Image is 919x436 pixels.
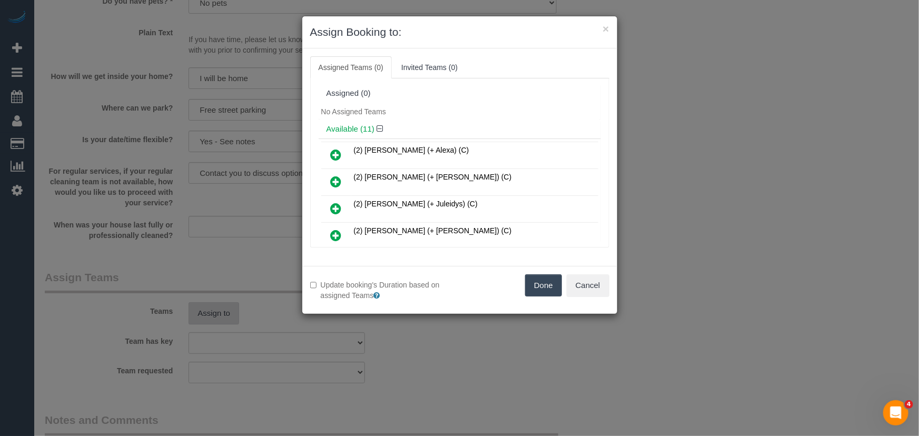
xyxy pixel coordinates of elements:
[354,226,512,235] span: (2) [PERSON_NAME] (+ [PERSON_NAME]) (C)
[883,400,908,425] iframe: Intercom live chat
[310,282,317,289] input: Update booking's Duration based on assigned Teams
[354,173,512,181] span: (2) [PERSON_NAME] (+ [PERSON_NAME]) (C)
[567,274,609,296] button: Cancel
[310,280,452,301] label: Update booking's Duration based on assigned Teams
[310,24,609,40] h3: Assign Booking to:
[321,107,386,116] span: No Assigned Teams
[393,56,466,78] a: Invited Teams (0)
[905,400,913,409] span: 4
[354,200,478,208] span: (2) [PERSON_NAME] (+ Juleidys) (C)
[354,146,469,154] span: (2) [PERSON_NAME] (+ Alexa) (C)
[327,125,593,134] h4: Available (11)
[525,274,562,296] button: Done
[327,89,593,98] div: Assigned (0)
[602,23,609,34] button: ×
[310,56,392,78] a: Assigned Teams (0)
